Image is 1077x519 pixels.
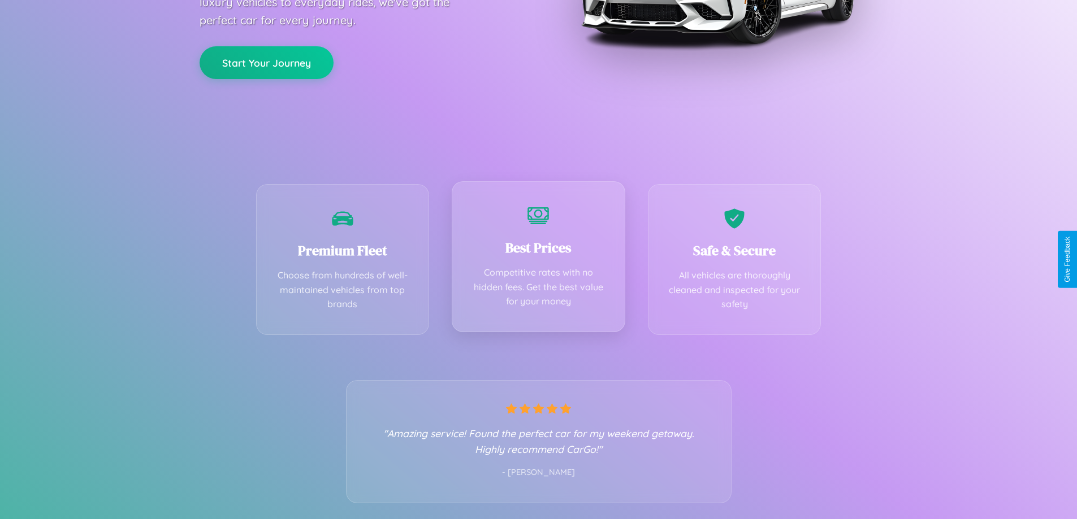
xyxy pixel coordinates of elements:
p: Competitive rates with no hidden fees. Get the best value for your money [469,265,608,309]
p: - [PERSON_NAME] [369,465,708,480]
button: Start Your Journey [200,46,334,79]
p: All vehicles are thoroughly cleaned and inspected for your safety [665,268,804,312]
h3: Safe & Secure [665,241,804,260]
div: Give Feedback [1063,237,1071,282]
p: Choose from hundreds of well-maintained vehicles from top brands [274,268,412,312]
h3: Premium Fleet [274,241,412,260]
p: "Amazing service! Found the perfect car for my weekend getaway. Highly recommend CarGo!" [369,425,708,457]
h3: Best Prices [469,238,608,257]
